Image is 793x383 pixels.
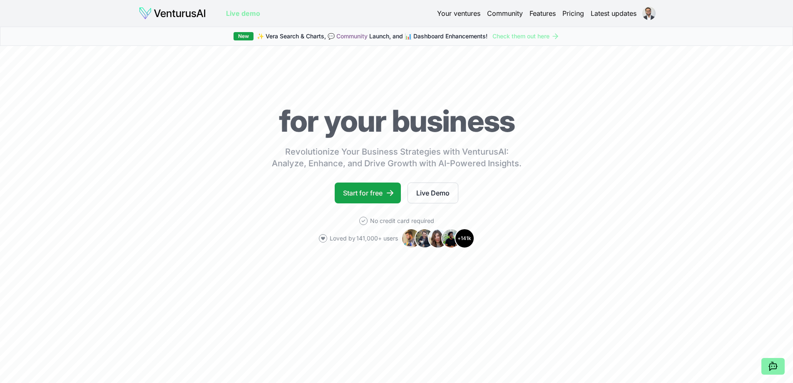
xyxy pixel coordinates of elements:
[642,7,656,20] img: ACg8ocJ5TggLY5fiwNVttjnAfuiN8YJmeK-i8kvgBRnL-ZXSJKmvZQWm=s96-c
[441,228,461,248] img: Avatar 4
[408,183,458,203] a: Live Demo
[234,32,254,40] div: New
[487,8,523,18] a: Community
[562,8,584,18] a: Pricing
[428,228,448,248] img: Avatar 3
[226,8,260,18] a: Live demo
[529,8,556,18] a: Features
[401,228,421,248] img: Avatar 1
[591,8,636,18] a: Latest updates
[492,32,559,40] a: Check them out here
[336,33,368,40] a: Community
[139,7,206,20] img: logo
[257,32,487,40] span: ✨ Vera Search & Charts, 💬 Launch, and 📊 Dashboard Enhancements!
[437,8,480,18] a: Your ventures
[335,183,401,203] a: Start for free
[415,228,435,248] img: Avatar 2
